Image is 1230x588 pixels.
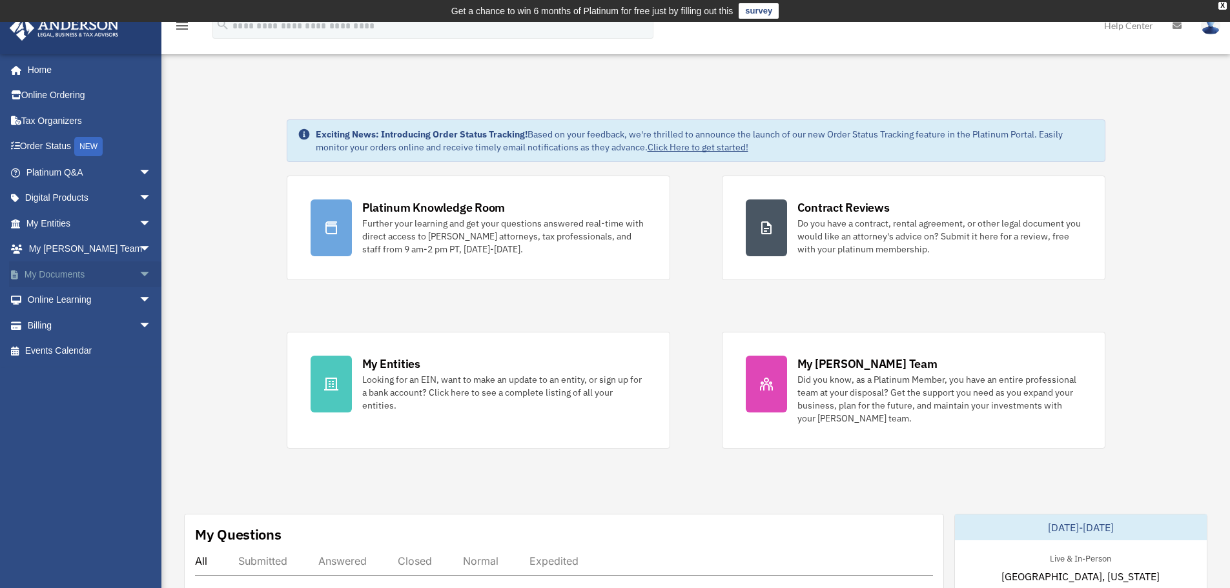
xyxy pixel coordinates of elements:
[722,332,1105,449] a: My [PERSON_NAME] Team Did you know, as a Platinum Member, you have an entire professional team at...
[318,554,367,567] div: Answered
[797,217,1081,256] div: Do you have a contract, rental agreement, or other legal document you would like an attorney's ad...
[287,176,670,280] a: Platinum Knowledge Room Further your learning and get your questions answered real-time with dire...
[797,356,938,372] div: My [PERSON_NAME] Team
[362,217,646,256] div: Further your learning and get your questions answered real-time with direct access to [PERSON_NAM...
[797,199,890,216] div: Contract Reviews
[9,236,171,262] a: My [PERSON_NAME] Teamarrow_drop_down
[9,108,171,134] a: Tax Organizers
[174,18,190,34] i: menu
[195,554,207,567] div: All
[139,287,165,314] span: arrow_drop_down
[139,210,165,237] span: arrow_drop_down
[529,554,579,567] div: Expedited
[139,159,165,186] span: arrow_drop_down
[398,554,432,567] div: Closed
[9,210,171,236] a: My Entitiesarrow_drop_down
[739,3,779,19] a: survey
[9,159,171,185] a: Platinum Q&Aarrow_drop_down
[648,141,748,153] a: Click Here to get started!
[955,514,1207,540] div: [DATE]-[DATE]
[9,57,165,83] a: Home
[9,312,171,338] a: Billingarrow_drop_down
[139,185,165,212] span: arrow_drop_down
[316,128,528,140] strong: Exciting News: Introducing Order Status Tracking!
[139,261,165,288] span: arrow_drop_down
[74,137,103,156] div: NEW
[451,3,733,19] div: Get a chance to win 6 months of Platinum for free just by filling out this
[722,176,1105,280] a: Contract Reviews Do you have a contract, rental agreement, or other legal document you would like...
[139,236,165,263] span: arrow_drop_down
[139,312,165,339] span: arrow_drop_down
[9,287,171,313] a: Online Learningarrow_drop_down
[9,185,171,211] a: Digital Productsarrow_drop_down
[1218,2,1227,10] div: close
[362,199,506,216] div: Platinum Knowledge Room
[6,15,123,41] img: Anderson Advisors Platinum Portal
[174,23,190,34] a: menu
[1201,16,1220,35] img: User Pic
[9,261,171,287] a: My Documentsarrow_drop_down
[9,134,171,160] a: Order StatusNEW
[238,554,287,567] div: Submitted
[1001,569,1160,584] span: [GEOGRAPHIC_DATA], [US_STATE]
[362,373,646,412] div: Looking for an EIN, want to make an update to an entity, or sign up for a bank account? Click her...
[362,356,420,372] div: My Entities
[9,83,171,108] a: Online Ordering
[9,338,171,364] a: Events Calendar
[216,17,230,32] i: search
[287,332,670,449] a: My Entities Looking for an EIN, want to make an update to an entity, or sign up for a bank accoun...
[797,373,1081,425] div: Did you know, as a Platinum Member, you have an entire professional team at your disposal? Get th...
[195,525,282,544] div: My Questions
[463,554,498,567] div: Normal
[1040,551,1122,564] div: Live & In-Person
[316,128,1094,154] div: Based on your feedback, we're thrilled to announce the launch of our new Order Status Tracking fe...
